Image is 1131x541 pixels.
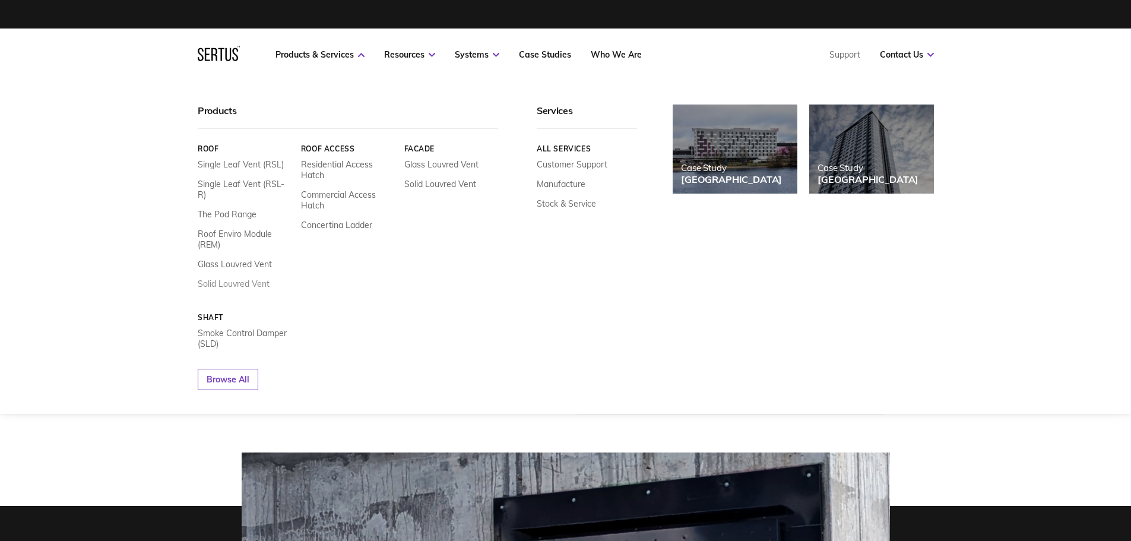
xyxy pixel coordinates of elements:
[591,49,642,60] a: Who We Are
[198,279,270,289] a: Solid Louvred Vent
[300,144,395,153] a: Roof Access
[537,159,607,170] a: Customer Support
[198,328,292,349] a: Smoke Control Damper (SLD)
[537,105,637,129] div: Services
[198,105,498,129] div: Products
[198,259,272,270] a: Glass Louvred Vent
[198,209,256,220] a: The Pod Range
[300,189,395,211] a: Commercial Access Hatch
[198,179,292,200] a: Single Leaf Vent (RSL-R)
[818,162,918,173] div: Case Study
[198,229,292,250] a: Roof Enviro Module (REM)
[880,49,934,60] a: Contact Us
[537,144,637,153] a: All services
[537,198,596,209] a: Stock & Service
[829,49,860,60] a: Support
[300,220,372,230] a: Concertina Ladder
[198,313,292,322] a: Shaft
[455,49,499,60] a: Systems
[818,173,918,185] div: [GEOGRAPHIC_DATA]
[275,49,365,60] a: Products & Services
[198,159,284,170] a: Single Leaf Vent (RSL)
[198,144,292,153] a: Roof
[198,369,258,390] a: Browse All
[384,49,435,60] a: Resources
[809,105,934,194] a: Case Study[GEOGRAPHIC_DATA]
[404,159,478,170] a: Glass Louvred Vent
[537,179,585,189] a: Manufacture
[519,49,571,60] a: Case Studies
[681,162,782,173] div: Case Study
[404,179,476,189] a: Solid Louvred Vent
[917,403,1131,541] iframe: Chat Widget
[300,159,395,181] a: Residential Access Hatch
[673,105,797,194] a: Case Study[GEOGRAPHIC_DATA]
[681,173,782,185] div: [GEOGRAPHIC_DATA]
[404,144,498,153] a: Facade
